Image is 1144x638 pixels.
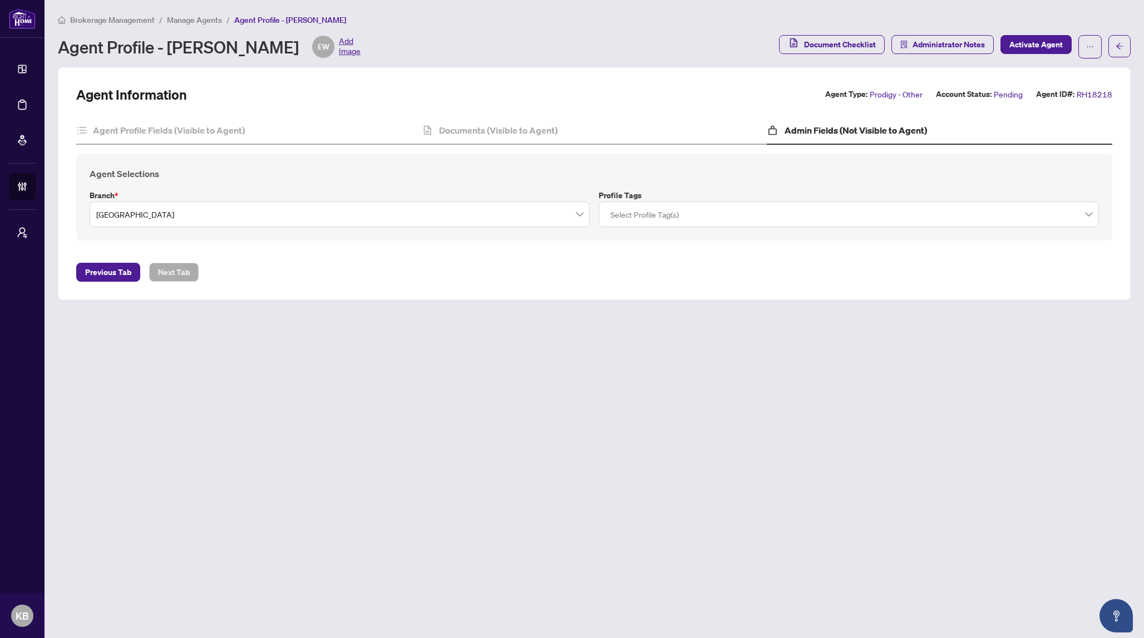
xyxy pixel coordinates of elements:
li: / [226,13,230,26]
span: Activate Agent [1009,36,1063,53]
h4: Agent Profile Fields (Visible to Agent) [93,124,245,137]
li: / [159,13,162,26]
label: Profile Tags [599,189,1099,202]
span: arrow-left [1116,42,1123,50]
span: Mississauga [96,204,583,225]
span: ellipsis [1086,43,1094,51]
label: Agent Type: [825,88,867,101]
button: Open asap [1099,599,1133,632]
button: Previous Tab [76,263,140,282]
h4: Documents (Visible to Agent) [439,124,558,137]
span: Manage Agents [167,15,222,25]
label: Agent ID#: [1036,88,1074,101]
span: Agent Profile - [PERSON_NAME] [234,15,346,25]
span: Brokerage Management [70,15,155,25]
span: Prodigy - Other [870,88,923,101]
span: Document Checklist [804,36,876,53]
img: logo [9,8,36,29]
span: RH18218 [1077,88,1112,101]
span: Previous Tab [85,263,131,281]
span: user-switch [17,227,28,238]
div: Agent Profile - [PERSON_NAME] [58,36,361,58]
button: Administrator Notes [891,35,994,54]
label: Account Status: [936,88,992,101]
span: Pending [994,88,1023,101]
span: Add Image [339,36,361,58]
span: EW [318,41,329,53]
span: KB [16,608,29,624]
h4: Agent Selections [90,167,1099,180]
button: Document Checklist [779,35,885,54]
button: Activate Agent [1000,35,1072,54]
span: Administrator Notes [913,36,985,53]
button: Next Tab [149,263,199,282]
label: Branch [90,189,590,202]
h4: Admin Fields (Not Visible to Agent) [785,124,927,137]
h2: Agent Information [76,86,187,104]
span: solution [900,41,908,48]
span: home [58,16,66,24]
